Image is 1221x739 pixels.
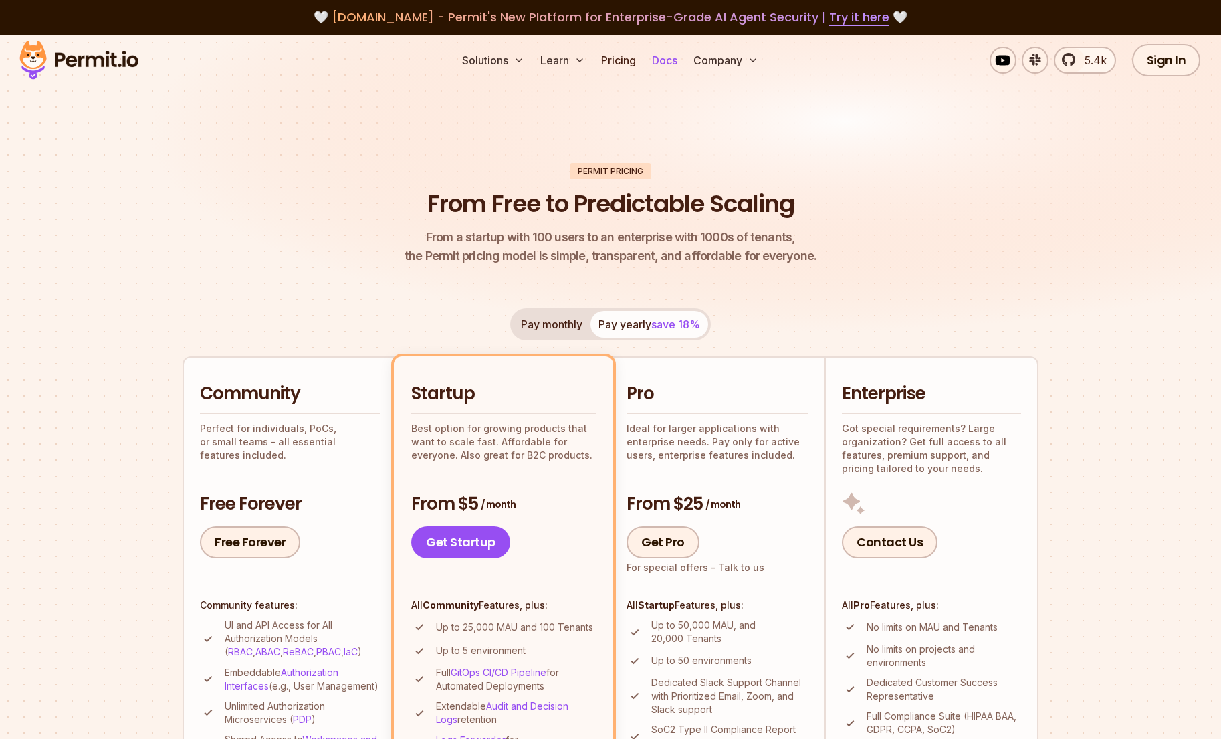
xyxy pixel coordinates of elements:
[1132,44,1201,76] a: Sign In
[200,526,300,558] a: Free Forever
[283,646,314,657] a: ReBAC
[451,667,546,678] a: GitOps CI/CD Pipeline
[638,599,675,611] strong: Startup
[596,47,641,74] a: Pricing
[200,422,380,462] p: Perfect for individuals, PoCs, or small teams - all essential features included.
[867,676,1021,703] p: Dedicated Customer Success Representative
[225,700,380,726] p: Unlimited Authorization Microservices ( )
[423,599,479,611] strong: Community
[200,599,380,612] h4: Community features:
[200,382,380,406] h2: Community
[228,646,253,657] a: RBAC
[842,382,1021,406] h2: Enterprise
[200,492,380,516] h3: Free Forever
[316,646,341,657] a: PBAC
[627,599,808,612] h4: All Features, plus:
[225,667,338,692] a: Authorization Interfaces
[457,47,530,74] button: Solutions
[411,492,596,516] h3: From $5
[405,228,816,247] span: From a startup with 100 users to an enterprise with 1000s of tenants,
[405,228,816,266] p: the Permit pricing model is simple, transparent, and affordable for everyone.
[853,599,870,611] strong: Pro
[867,710,1021,736] p: Full Compliance Suite (HIPAA BAA, GDPR, CCPA, SoC2)
[842,526,937,558] a: Contact Us
[627,422,808,462] p: Ideal for larger applications with enterprise needs. Pay only for active users, enterprise featur...
[436,700,596,726] p: Extendable retention
[436,700,568,725] a: Audit and Decision Logs
[1054,47,1116,74] a: 5.4k
[570,163,651,179] div: Permit Pricing
[225,666,380,693] p: Embeddable (e.g., User Management)
[225,619,380,659] p: UI and API Access for All Authorization Models ( , , , , )
[481,498,516,511] span: / month
[842,599,1021,612] h4: All Features, plus:
[842,422,1021,476] p: Got special requirements? Large organization? Get full access to all features, premium support, a...
[436,644,526,657] p: Up to 5 environment
[651,619,808,645] p: Up to 50,000 MAU, and 20,000 Tenants
[344,646,358,657] a: IaC
[535,47,590,74] button: Learn
[627,561,764,574] div: For special offers -
[867,621,998,634] p: No limits on MAU and Tenants
[705,498,740,511] span: / month
[1077,52,1107,68] span: 5.4k
[651,676,808,716] p: Dedicated Slack Support Channel with Prioritized Email, Zoom, and Slack support
[647,47,683,74] a: Docs
[829,9,889,26] a: Try it here
[32,8,1189,27] div: 🤍 🤍
[411,382,596,406] h2: Startup
[513,311,590,338] button: Pay monthly
[627,492,808,516] h3: From $25
[651,654,752,667] p: Up to 50 environments
[293,714,312,725] a: PDP
[436,621,593,634] p: Up to 25,000 MAU and 100 Tenants
[688,47,764,74] button: Company
[332,9,889,25] span: [DOMAIN_NAME] - Permit's New Platform for Enterprise-Grade AI Agent Security |
[411,526,510,558] a: Get Startup
[13,37,144,83] img: Permit logo
[411,599,596,612] h4: All Features, plus:
[627,526,699,558] a: Get Pro
[718,562,764,573] a: Talk to us
[255,646,280,657] a: ABAC
[427,187,794,221] h1: From Free to Predictable Scaling
[867,643,1021,669] p: No limits on projects and environments
[436,666,596,693] p: Full for Automated Deployments
[411,422,596,462] p: Best option for growing products that want to scale fast. Affordable for everyone. Also great for...
[627,382,808,406] h2: Pro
